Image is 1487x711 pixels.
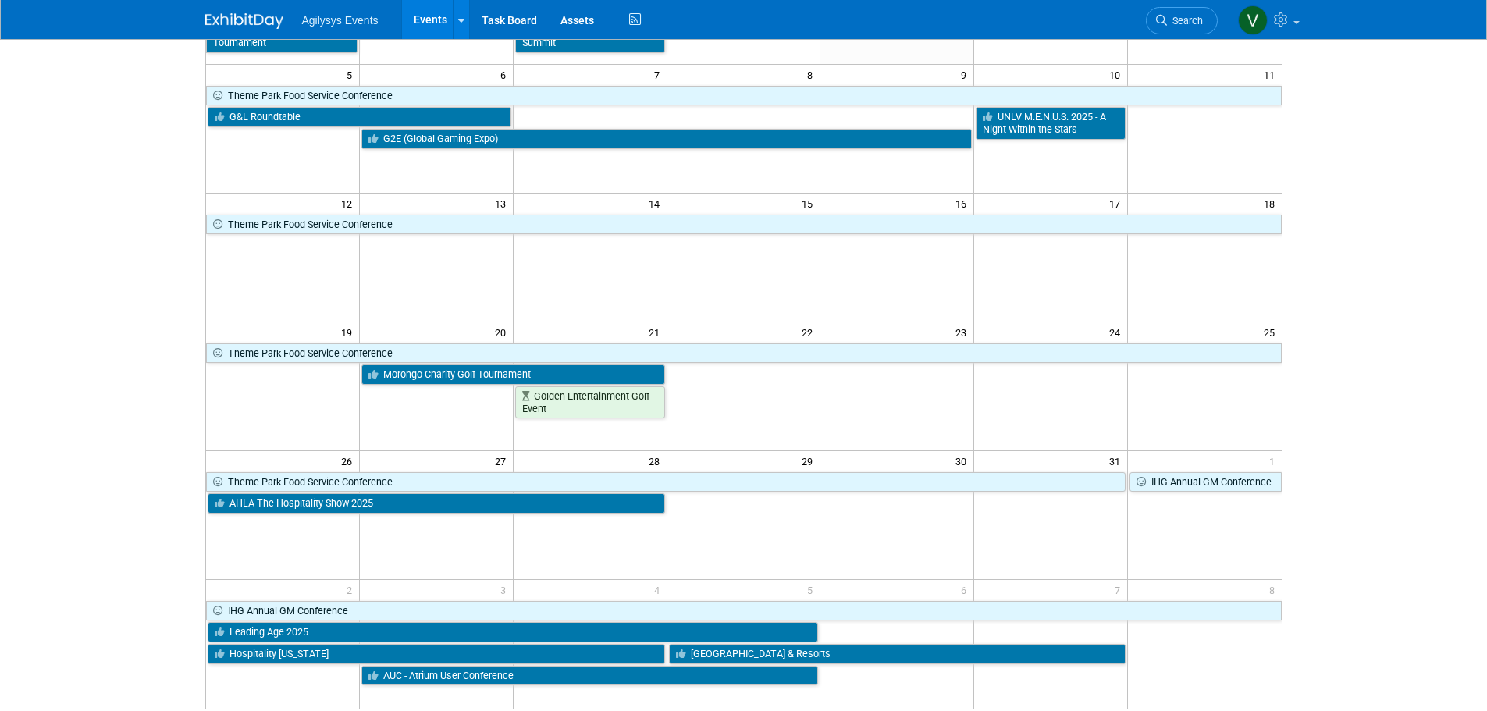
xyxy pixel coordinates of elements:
span: 1 [1268,451,1282,471]
img: ExhibitDay [205,13,283,29]
a: Theme Park Food Service Conference [206,472,1126,492]
a: Leading Age 2025 [208,622,819,642]
span: 8 [806,65,820,84]
span: 3 [499,580,513,599]
span: 2 [345,580,359,599]
a: Theme Park Food Service Conference [206,215,1282,235]
span: Agilysys Events [302,14,379,27]
span: 30 [954,451,973,471]
span: 25 [1262,322,1282,342]
span: 5 [806,580,820,599]
span: 26 [340,451,359,471]
a: Theme Park Food Service Conference [206,343,1282,364]
span: 6 [499,65,513,84]
span: 9 [959,65,973,84]
a: [GEOGRAPHIC_DATA] & Resorts [669,644,1126,664]
span: 10 [1108,65,1127,84]
span: 6 [959,580,973,599]
span: 19 [340,322,359,342]
span: 8 [1268,580,1282,599]
span: 31 [1108,451,1127,471]
a: AHLA The Hospitality Show 2025 [208,493,665,514]
span: 15 [800,194,820,213]
a: UNLV M.E.N.U.S. 2025 - A Night Within the Stars [976,107,1126,139]
span: 22 [800,322,820,342]
span: 4 [653,580,667,599]
a: Morongo Charity Golf Tournament [361,364,665,385]
a: AUC - Atrium User Conference [361,666,819,686]
span: 21 [647,322,667,342]
span: 12 [340,194,359,213]
a: G&L Roundtable [208,107,511,127]
span: 28 [647,451,667,471]
span: 29 [800,451,820,471]
span: 14 [647,194,667,213]
span: Search [1167,15,1203,27]
span: 13 [493,194,513,213]
span: 17 [1108,194,1127,213]
span: 23 [954,322,973,342]
span: 5 [345,65,359,84]
span: 7 [653,65,667,84]
span: 18 [1262,194,1282,213]
a: IHG Annual GM Conference [1129,472,1281,492]
a: Theme Park Food Service Conference [206,86,1282,106]
span: 20 [493,322,513,342]
span: 27 [493,451,513,471]
span: 16 [954,194,973,213]
a: Hospitality [US_STATE] [208,644,665,664]
a: IHG Annual GM Conference [206,601,1282,621]
img: Vaitiare Munoz [1238,5,1268,35]
a: G2E (Global Gaming Expo) [361,129,972,149]
a: Golden Entertainment Golf Event [515,386,665,418]
span: 11 [1262,65,1282,84]
span: 7 [1113,580,1127,599]
span: 24 [1108,322,1127,342]
a: Search [1146,7,1218,34]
